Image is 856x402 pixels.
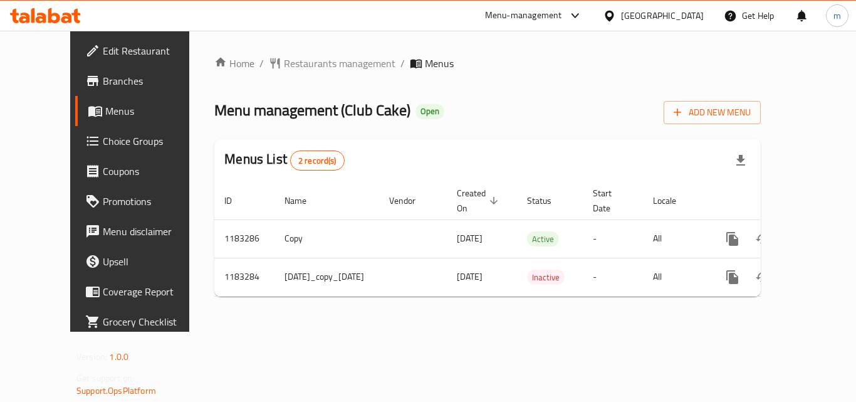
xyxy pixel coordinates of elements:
div: Export file [726,145,756,176]
a: Grocery Checklist [75,307,213,337]
button: Add New Menu [664,101,761,124]
a: Menu disclaimer [75,216,213,246]
span: Add New Menu [674,105,751,120]
span: 1.0.0 [109,349,128,365]
span: Promotions [103,194,203,209]
td: - [583,258,643,296]
li: / [259,56,264,71]
div: Total records count [290,151,345,171]
button: Change Status [748,224,778,254]
a: Upsell [75,246,213,277]
span: Coupons [103,164,203,179]
a: Restaurants management [269,56,395,71]
span: [DATE] [457,268,483,285]
a: Support.OpsPlatform [76,383,156,399]
a: Choice Groups [75,126,213,156]
span: Locale [653,193,692,208]
th: Actions [707,182,848,220]
a: Home [214,56,254,71]
span: Get support on: [76,370,134,386]
span: 2 record(s) [291,155,344,167]
span: Open [415,106,444,117]
span: Name [284,193,323,208]
span: Menus [105,103,203,119]
span: Active [527,232,559,246]
span: Menus [425,56,454,71]
a: Coverage Report [75,277,213,307]
td: 1183286 [214,220,274,258]
span: Grocery Checklist [103,314,203,329]
span: Upsell [103,254,203,269]
a: Branches [75,66,213,96]
table: enhanced table [214,182,848,297]
td: All [643,258,707,296]
span: Edit Restaurant [103,43,203,58]
div: Inactive [527,270,565,285]
span: Vendor [389,193,432,208]
span: Menu disclaimer [103,224,203,239]
a: Coupons [75,156,213,186]
span: Restaurants management [284,56,395,71]
td: [DATE]_copy_[DATE] [274,258,379,296]
span: Created On [457,186,502,216]
span: [DATE] [457,230,483,246]
span: Version: [76,349,107,365]
span: Choice Groups [103,134,203,149]
div: Open [415,104,444,119]
li: / [400,56,405,71]
button: more [718,262,748,292]
span: Branches [103,73,203,88]
td: 1183284 [214,258,274,296]
span: Inactive [527,270,565,285]
span: ID [224,193,248,208]
nav: breadcrumb [214,56,761,71]
button: Change Status [748,262,778,292]
span: Start Date [593,186,628,216]
button: more [718,224,748,254]
span: m [833,9,841,23]
a: Promotions [75,186,213,216]
span: Menu management ( Club Cake ) [214,96,410,124]
span: Status [527,193,568,208]
td: Copy [274,220,379,258]
span: Coverage Report [103,284,203,299]
td: - [583,220,643,258]
a: Menus [75,96,213,126]
div: Menu-management [485,8,562,23]
h2: Menus List [224,150,344,171]
a: Edit Restaurant [75,36,213,66]
div: [GEOGRAPHIC_DATA] [621,9,704,23]
td: All [643,220,707,258]
div: Active [527,231,559,246]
